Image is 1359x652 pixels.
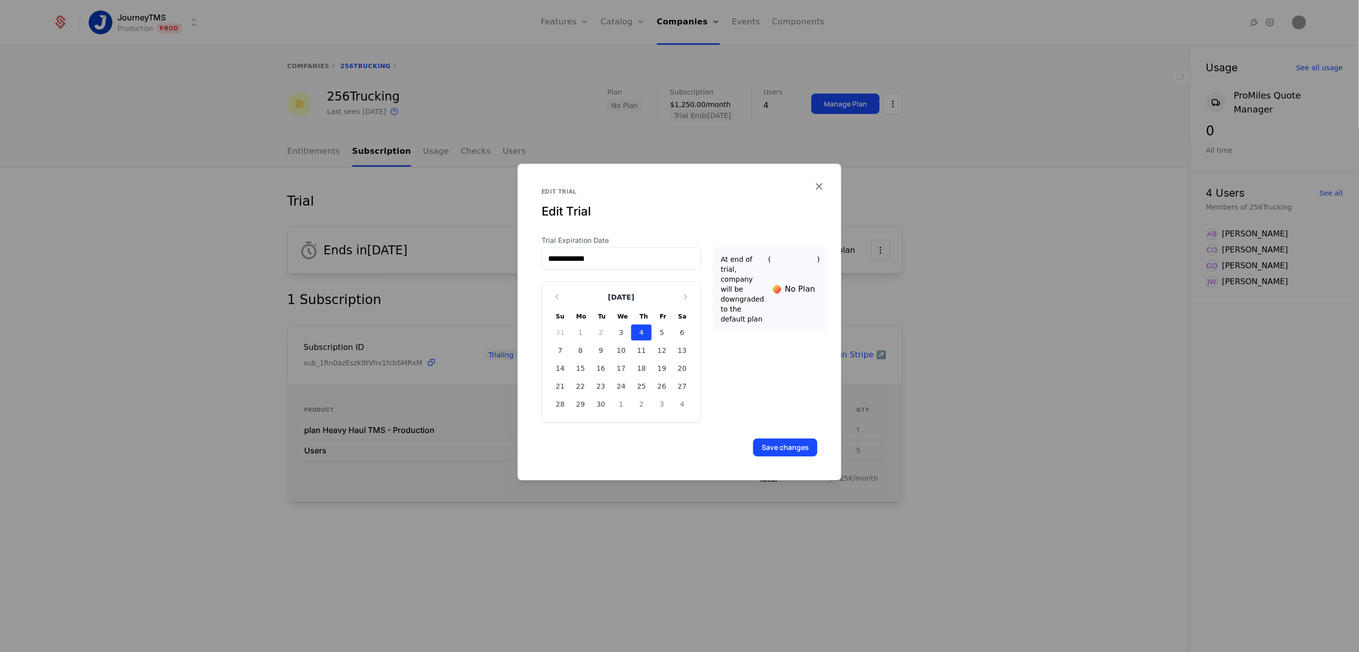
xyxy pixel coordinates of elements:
[631,325,652,340] div: Choose Thursday, September 4th, 2025
[611,342,632,358] div: Choose Wednesday, September 10th, 2025
[570,342,591,358] div: Choose Monday, September 8th, 2025
[550,360,570,376] div: Choose Sunday, September 14th, 2025
[611,378,632,394] div: Choose Wednesday, September 24th, 2025
[550,396,570,412] div: Choose Sunday, September 28th, 2025
[570,396,591,412] div: Choose Monday, September 29th, 2025
[612,309,634,325] div: Wednesday
[631,396,652,412] div: Choose Thursday, October 2nd, 2025
[753,438,817,456] button: Save changes
[672,360,692,376] div: Choose Saturday, September 20th, 2025
[721,255,764,325] span: At end of trial, company will be downgraded to the default plan
[631,378,652,394] div: Choose Thursday, September 25th, 2025
[542,281,701,423] div: Choose Date
[542,235,701,245] label: Trial Expiration Date
[550,325,570,340] div: Not available Sunday, August 31st, 2025
[652,325,672,340] div: Choose Friday, September 5th, 2025
[654,309,673,325] div: Friday
[550,309,570,325] div: Sunday
[652,360,672,376] div: Choose Friday, September 19th, 2025
[785,286,815,294] div: No Plan
[611,325,632,340] div: Choose Wednesday, September 3rd, 2025
[672,396,692,412] div: Choose Saturday, October 4th, 2025
[591,325,611,340] div: Not available Tuesday, September 2nd, 2025
[542,204,817,219] div: Edit Trial
[570,325,591,340] div: Not available Monday, September 1st, 2025
[652,342,672,358] div: Choose Friday, September 12th, 2025
[592,309,612,325] div: Tuesday
[631,342,652,358] div: Choose Thursday, September 11th, 2025
[672,342,692,358] div: Choose Saturday, September 13th, 2025
[631,360,652,376] div: Choose Thursday, September 18th, 2025
[570,309,592,325] div: Monday
[634,309,654,325] div: Thursday
[550,342,570,358] div: Choose Sunday, September 7th, 2025
[591,342,611,358] div: Choose Tuesday, September 9th, 2025
[611,360,632,376] div: Choose Wednesday, September 17th, 2025
[652,378,672,394] div: Choose Friday, September 26th, 2025
[673,309,692,325] div: Saturday
[608,292,634,302] div: [DATE]
[591,378,611,394] div: Choose Tuesday, September 23rd, 2025
[591,360,611,376] div: Choose Tuesday, September 16th, 2025
[591,396,611,412] div: Choose Tuesday, September 30th, 2025
[652,396,672,412] div: Choose Friday, October 3rd, 2025
[542,188,817,196] div: Edit trial
[672,378,692,394] div: Choose Saturday, September 27th, 2025
[550,378,570,394] div: Choose Sunday, September 21st, 2025
[570,360,591,376] div: Choose Monday, September 15th, 2025
[550,325,692,414] div: Month September, 2025
[672,325,692,340] div: Choose Saturday, September 6th, 2025
[611,396,632,412] div: Choose Wednesday, October 1st, 2025
[570,378,591,394] div: Choose Monday, September 22nd, 2025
